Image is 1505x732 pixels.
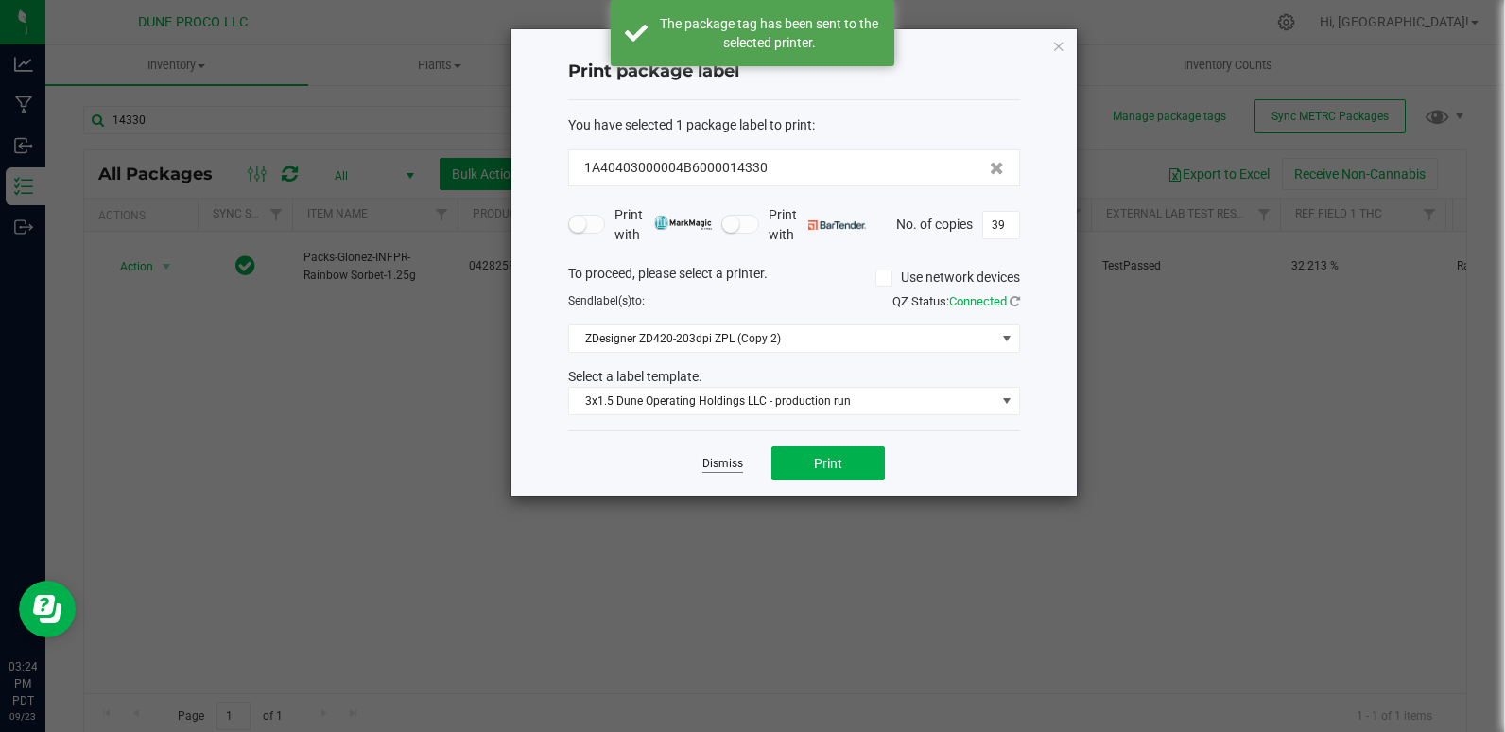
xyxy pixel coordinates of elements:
[614,205,712,245] span: Print with
[875,268,1020,288] label: Use network devices
[654,216,712,230] img: mark_magic_cybra.png
[892,294,1020,308] span: QZ Status:
[771,446,885,480] button: Print
[594,294,631,307] span: label(s)
[569,388,995,414] span: 3x1.5 Dune Operating Holdings LLC - production run
[658,14,880,52] div: The package tag has been sent to the selected printer.
[896,216,973,231] span: No. of copies
[19,581,76,637] iframe: Resource center
[702,456,743,472] a: Dismiss
[808,220,866,230] img: bartender.png
[769,205,866,245] span: Print with
[569,325,995,352] span: ZDesigner ZD420-203dpi ZPL (Copy 2)
[568,60,1020,84] h4: Print package label
[814,456,842,471] span: Print
[568,115,1020,135] div: :
[554,264,1034,292] div: To proceed, please select a printer.
[554,367,1034,387] div: Select a label template.
[949,294,1007,308] span: Connected
[568,117,812,132] span: You have selected 1 package label to print
[584,158,768,178] span: 1A40403000004B6000014330
[568,294,645,307] span: Send to:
